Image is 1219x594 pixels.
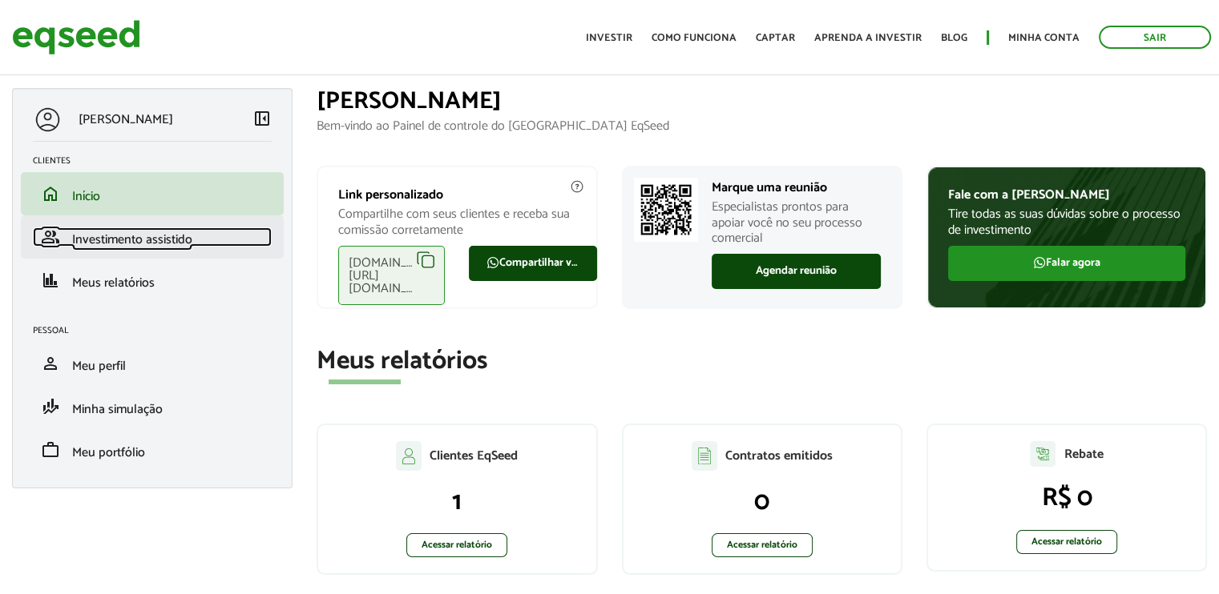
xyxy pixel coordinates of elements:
[1033,256,1046,269] img: FaWhatsapp.svg
[33,440,272,460] a: workMeu portfólio
[33,156,284,166] h2: Clientes
[72,272,155,294] span: Meus relatórios
[948,207,1185,237] p: Tire todas as suas dúvidas sobre o processo de investimento
[1030,441,1056,467] img: agent-relatorio.svg
[486,256,499,269] img: FaWhatsapp.svg
[72,186,100,207] span: Início
[72,442,145,464] span: Meu portfólio
[334,487,579,517] p: 1
[33,397,272,416] a: finance_modeMinha simulação
[33,354,272,373] a: personMeu perfil
[72,399,163,420] span: Minha simulação
[1016,530,1117,554] a: Acessar relatório
[640,487,885,517] p: 0
[252,109,272,131] a: Colapsar menu
[396,441,422,470] img: agent-clientes.svg
[1064,447,1103,462] p: Rebate
[33,271,272,290] a: financeMeus relatórios
[712,180,881,195] p: Marque uma reunião
[252,109,272,128] span: left_panel_close
[338,207,575,237] p: Compartilhe com seus clientes e receba sua comissão corretamente
[72,229,192,251] span: Investimento assistido
[814,33,922,43] a: Aprenda a investir
[72,355,126,377] span: Meu perfil
[1008,33,1080,43] a: Minha conta
[586,33,632,43] a: Investir
[756,33,795,43] a: Captar
[317,88,1207,114] h1: [PERSON_NAME]
[692,441,717,471] img: agent-contratos.svg
[712,199,881,246] p: Especialistas prontos para apoiar você no seu processo comercial
[21,342,284,385] li: Meu perfil
[948,246,1185,281] a: Falar agora
[948,187,1185,203] p: Fale com a [PERSON_NAME]
[406,533,507,557] a: Acessar relatório
[430,448,518,464] p: Clientes EqSeed
[79,112,173,127] p: [PERSON_NAME]
[12,16,140,58] img: EqSeed
[41,440,60,460] span: work
[41,184,60,203] span: home
[941,33,967,43] a: Blog
[338,187,575,203] p: Link personalizado
[725,448,833,464] p: Contratos emitidos
[33,227,272,247] a: groupInvestimento assistido
[1099,26,1211,49] a: Sair
[469,246,597,281] a: Compartilhar via WhatsApp
[21,428,284,472] li: Meu portfólio
[21,259,284,302] li: Meus relatórios
[570,179,584,194] img: agent-meulink-info2.svg
[712,254,881,289] a: Agendar reunião
[33,326,284,335] h2: Pessoal
[41,227,60,247] span: group
[41,354,60,373] span: person
[33,184,272,203] a: homeInício
[41,397,60,416] span: finance_mode
[634,178,698,242] img: Marcar reunião com consultor
[944,483,1189,513] p: R$ 0
[652,33,737,43] a: Como funciona
[21,385,284,428] li: Minha simulação
[317,347,1207,375] h2: Meus relatórios
[21,215,284,259] li: Investimento assistido
[317,118,1207,134] p: Bem-vindo ao Painel de controle do [GEOGRAPHIC_DATA] EqSeed
[21,172,284,215] li: Início
[712,533,813,557] a: Acessar relatório
[41,271,60,290] span: finance
[338,246,445,305] div: [DOMAIN_NAME][URL][DOMAIN_NAME]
